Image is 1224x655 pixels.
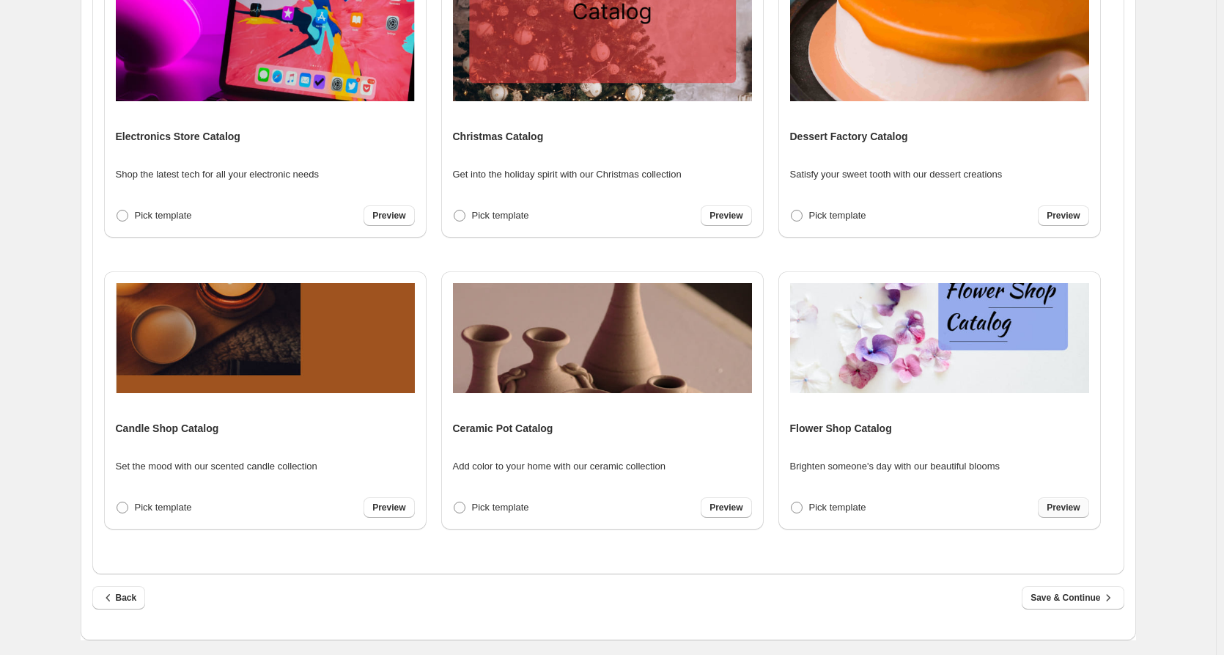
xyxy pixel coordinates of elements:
span: Pick template [809,502,866,513]
span: Back [101,590,137,605]
p: Brighten someone's day with our beautiful blooms [790,459,1000,474]
span: Pick template [135,210,192,221]
p: Get into the holiday spirit with our Christmas collection [453,167,682,182]
span: Preview [1047,502,1080,513]
span: Pick template [809,210,866,221]
h4: Christmas Catalog [453,129,544,144]
h4: Flower Shop Catalog [790,421,892,436]
h4: Ceramic Pot Catalog [453,421,553,436]
span: Pick template [135,502,192,513]
span: Preview [709,502,742,513]
p: Satisfy your sweet tooth with our dessert creations [790,167,1003,182]
span: Preview [709,210,742,222]
span: Preview [372,502,405,513]
a: Preview [701,497,751,518]
a: Preview [1038,497,1088,518]
a: Preview [1038,205,1088,226]
span: Save & Continue [1031,590,1115,605]
span: Preview [372,210,405,222]
p: Shop the latest tech for all your electronic needs [116,167,320,182]
a: Preview [364,497,414,518]
h4: Candle Shop Catalog [116,421,219,436]
a: Preview [364,205,414,226]
span: Pick template [472,502,529,513]
h4: Electronics Store Catalog [116,129,240,144]
button: Back [92,586,146,610]
h4: Dessert Factory Catalog [790,129,908,144]
span: Pick template [472,210,529,221]
span: Preview [1047,210,1080,222]
p: Set the mood with our scented candle collection [116,459,317,474]
a: Preview [701,205,751,226]
button: Save & Continue [1022,586,1124,610]
p: Add color to your home with our ceramic collection [453,459,666,474]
